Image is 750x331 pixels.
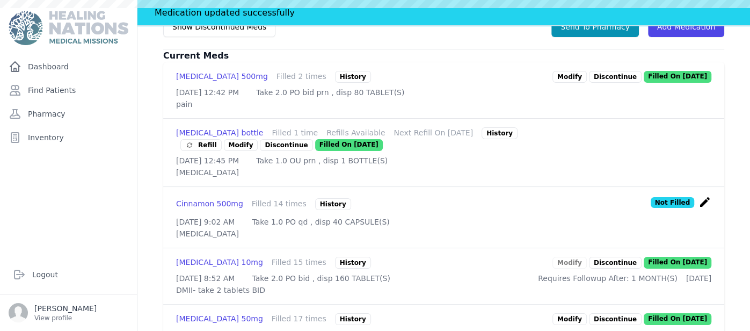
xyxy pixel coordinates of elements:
[315,198,351,210] div: History
[176,313,263,325] div: [MEDICAL_DATA] 50mg
[176,99,711,110] p: pain
[176,127,263,139] div: [MEDICAL_DATA] bottle
[252,273,390,284] p: Take 2.0 PO bid , disp 160 TABLET(S)
[272,257,326,269] div: Filled 15 times
[4,56,133,77] a: Dashboard
[552,257,587,269] a: Modify
[644,71,711,83] p: Filled On [DATE]
[648,17,724,37] a: Add Medication
[644,313,711,325] p: Filled On [DATE]
[394,127,473,139] div: Next Refill On [DATE]
[589,71,642,83] p: Discontinue
[482,127,518,139] div: History
[315,139,383,151] p: Filled On [DATE]
[252,217,389,227] p: Take 1.0 PO qd , disp 40 CAPSULE(S)
[34,314,97,322] p: View profile
[163,17,275,37] button: Show Discontinued Meds
[163,49,724,62] h3: Current Meds
[272,313,326,325] div: Filled 17 times
[176,198,243,210] div: Cinnamon 500mg
[335,71,371,83] div: History
[9,264,128,285] a: Logout
[326,127,385,139] div: Refills Available
[176,228,711,239] p: [MEDICAL_DATA]
[589,257,642,269] p: Discontinue
[176,155,239,166] p: [DATE] 12:45 PM
[176,217,235,227] p: [DATE] 9:02 AM
[552,71,587,83] a: Modify
[276,71,326,83] div: Filled 2 times
[4,103,133,125] a: Pharmacy
[176,87,239,98] p: [DATE] 12:42 PM
[256,87,404,98] p: Take 2.0 PO bid prn , disp 80 TABLET(S)
[34,303,97,314] p: [PERSON_NAME]
[538,273,711,284] div: Requires Followup After: 1 MONTH(S)
[698,200,711,211] a: create
[9,303,128,322] a: [PERSON_NAME] View profile
[651,197,694,208] p: Not Filled
[252,198,307,210] div: Filled 14 times
[4,80,133,101] a: Find Patients
[9,11,128,45] img: Medical Missions EMR
[686,274,711,283] span: [DATE]
[272,127,318,139] div: Filled 1 time
[552,313,587,325] a: Modify
[335,257,371,269] div: History
[176,273,235,284] p: [DATE] 8:52 AM
[176,257,263,269] div: [MEDICAL_DATA] 10mg
[176,167,711,178] p: [MEDICAL_DATA]
[256,155,388,166] p: Take 1.0 OU prn , disp 1 BOTTLE(S)
[589,313,642,325] p: Discontinue
[551,17,639,37] button: Send To Pharmacy
[335,313,371,325] div: History
[644,257,711,269] p: Filled On [DATE]
[260,139,312,151] p: Discontinue
[224,139,258,151] a: Modify
[176,285,711,296] p: DMII- take 2 tablets BID
[4,127,133,148] a: Inventory
[185,140,217,150] span: Refill
[176,71,268,83] div: [MEDICAL_DATA] 500mg
[698,196,711,208] i: create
